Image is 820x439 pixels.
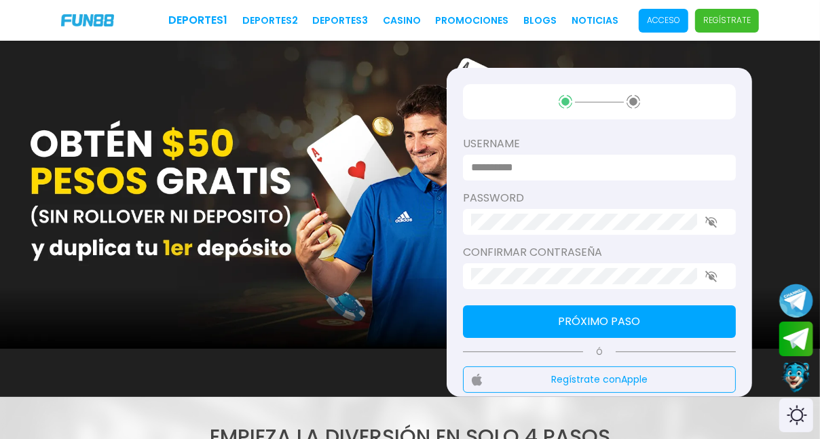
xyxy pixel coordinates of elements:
[703,14,751,26] p: Regístrate
[523,14,557,28] a: BLOGS
[436,14,509,28] a: Promociones
[242,14,298,28] a: Deportes2
[779,322,813,357] button: Join telegram
[383,14,421,28] a: CASINO
[779,360,813,395] button: Contact customer service
[168,12,227,28] a: Deportes1
[647,14,680,26] p: Acceso
[61,14,114,26] img: Company Logo
[312,14,368,28] a: Deportes3
[463,244,736,261] label: Confirmar contraseña
[463,366,736,393] button: Regístrate conApple
[463,190,736,206] label: password
[463,136,736,152] label: username
[463,305,736,338] button: Próximo paso
[463,346,736,358] p: Ó
[779,398,813,432] div: Switch theme
[572,14,618,28] a: NOTICIAS
[779,283,813,318] button: Join telegram channel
